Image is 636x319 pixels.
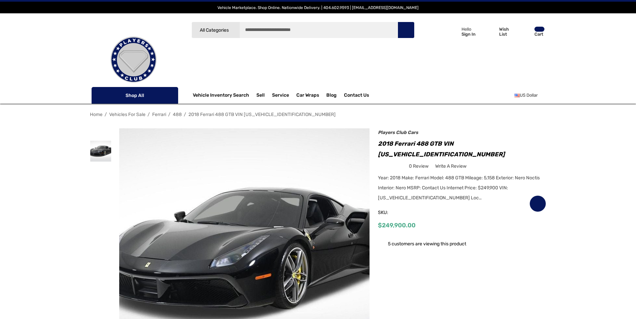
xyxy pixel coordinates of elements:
p: Cart [534,32,544,37]
a: Blog [326,92,337,100]
a: Car Wraps [296,89,326,102]
svg: Icon Line [99,92,109,99]
a: Service [272,92,289,100]
span: Sell [256,92,265,100]
a: 2018 Ferrari 488 GTB VIN [US_VEHICLE_IDENTIFICATION_NUMBER] [188,112,336,117]
span: All Categories [199,27,228,33]
svg: Review Your Cart [520,27,530,36]
img: For Sale 2018 Ferrari 488 GTB VIN ZFF79ALA7J0236033 [90,141,111,162]
span: SKU: [378,208,411,217]
a: Sign in [441,20,479,43]
a: Previous [526,111,536,118]
div: 5 customers are viewing this product [378,238,466,248]
a: Vehicle Inventory Search [193,92,249,100]
a: USD [514,89,545,102]
p: Wish List [499,27,517,37]
span: 0 review [409,162,429,170]
a: Contact Us [344,92,369,100]
h1: 2018 Ferrari 488 GTB VIN [US_VEHICLE_IDENTIFICATION_NUMBER] [378,138,546,160]
p: Shop All [92,87,178,104]
span: Vehicle Marketplace. Shop Online. Nationwide Delivery. | 404.602.9593 | [EMAIL_ADDRESS][DOMAIN_NAME] [217,5,419,10]
a: 488 [173,112,182,117]
span: $249,900.00 [378,222,416,229]
button: Search [398,22,414,38]
a: Vehicles For Sale [109,112,146,117]
span: Write a Review [435,163,467,169]
svg: Icon Arrow Down [230,28,235,33]
a: Sell [256,89,272,102]
svg: Wish List [485,27,495,37]
a: Home [90,112,103,117]
a: Players Club Cars [378,130,418,135]
a: Write a Review [435,162,467,170]
a: Ferrari [152,112,166,117]
a: Wish List Wish List [482,20,517,43]
p: Hello [462,27,476,32]
svg: Icon Arrow Down [166,93,171,98]
nav: Breadcrumb [90,109,546,120]
a: Next [537,111,546,118]
a: All Categories Icon Arrow Down Icon Arrow Up [191,22,240,38]
svg: Wish List [534,200,542,208]
a: Cart with 0 items [517,20,545,46]
svg: Icon User Account [449,27,458,36]
span: Year: 2018 Make: Ferrari Model: 488 GTB Mileage: 5,158 Exterior: Nero Noctis Interior: Nero MSRP:... [378,175,540,201]
a: Wish List [529,195,546,212]
img: Players Club | Cars For Sale [100,26,167,93]
p: Sign In [462,32,476,37]
span: Car Wraps [296,92,319,100]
